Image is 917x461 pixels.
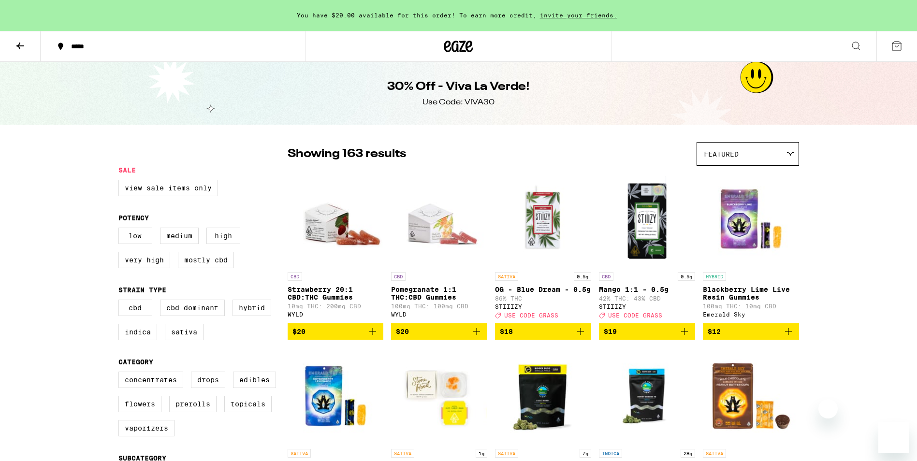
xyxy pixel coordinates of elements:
[391,272,406,281] p: CBD
[391,347,487,444] img: Stone Road - Sour Lemon Haze Sugar - 1g
[703,171,799,323] a: Open page for Blackberry Lime Live Resin Gummies from Emerald Sky
[391,171,487,323] a: Open page for Pomegranate 1:1 THC:CBD Gummies from WYLD
[118,420,175,436] label: Vaporizers
[118,228,152,244] label: Low
[118,180,218,196] label: View Sale Items Only
[495,286,591,293] p: OG - Blue Dream - 0.5g
[599,449,622,458] p: INDICA
[118,358,153,366] legend: Category
[391,303,487,309] p: 100mg THC: 100mg CBD
[165,324,204,340] label: Sativa
[495,171,591,323] a: Open page for OG - Blue Dream - 0.5g from STIIIZY
[288,171,384,267] img: WYLD - Strawberry 20:1 CBD:THC Gummies
[118,300,152,316] label: CBD
[288,171,384,323] a: Open page for Strawberry 20:1 CBD:THC Gummies from WYLD
[206,228,240,244] label: High
[878,422,909,453] iframe: Button to launch messaging window
[288,449,311,458] p: SATIVA
[599,171,695,323] a: Open page for Mango 1:1 - 0.5g from STIIIZY
[233,300,271,316] label: Hybrid
[495,171,591,267] img: STIIIZY - OG - Blue Dream - 0.5g
[703,272,726,281] p: HYBRID
[703,171,799,267] img: Emerald Sky - Blackberry Lime Live Resin Gummies
[495,347,591,444] img: Glass House - Lilac Diesel Smalls - 7g
[703,347,799,444] img: Emerald Sky - Sativa Peanut Butter Cups 10-Pack
[703,286,799,301] p: Blackberry Lime Live Resin Gummies
[178,252,234,268] label: Mostly CBD
[495,272,518,281] p: SATIVA
[604,328,617,335] span: $19
[678,272,695,281] p: 0.5g
[599,347,695,444] img: Glass House - Donny Burger #5 - 28g
[118,252,170,268] label: Very High
[599,323,695,340] button: Add to bag
[495,295,591,302] p: 86% THC
[288,303,384,309] p: 10mg THC: 200mg CBD
[703,323,799,340] button: Add to bag
[495,449,518,458] p: SATIVA
[599,295,695,302] p: 42% THC: 43% CBD
[574,272,591,281] p: 0.5g
[396,328,409,335] span: $20
[681,449,695,458] p: 28g
[599,286,695,293] p: Mango 1:1 - 0.5g
[118,286,166,294] legend: Strain Type
[704,150,739,158] span: Featured
[495,323,591,340] button: Add to bag
[476,449,487,458] p: 1g
[599,171,695,267] img: STIIIZY - Mango 1:1 - 0.5g
[288,311,384,317] div: WYLD
[537,12,621,18] span: invite your friends.
[391,286,487,301] p: Pomegranate 1:1 THC:CBD Gummies
[391,171,487,267] img: WYLD - Pomegranate 1:1 THC:CBD Gummies
[169,396,217,412] label: Prerolls
[387,79,530,95] h1: 30% Off - Viva La Verde!
[818,399,838,418] iframe: Close message
[288,286,384,301] p: Strawberry 20:1 CBD:THC Gummies
[422,97,495,108] div: Use Code: VIVA30
[599,303,695,310] div: STIIIZY
[580,449,591,458] p: 7g
[118,372,183,388] label: Concentrates
[118,396,161,412] label: Flowers
[118,324,157,340] label: Indica
[391,449,414,458] p: SATIVA
[391,323,487,340] button: Add to bag
[391,311,487,317] div: WYLD
[504,312,558,318] span: USE CODE GRASS
[297,12,537,18] span: You have $20.00 available for this order! To earn more credit,
[118,166,136,174] legend: Sale
[500,328,513,335] span: $18
[495,303,591,310] div: STIIIZY
[160,228,199,244] label: Medium
[118,214,149,222] legend: Potency
[703,449,726,458] p: SATIVA
[703,311,799,317] div: Emerald Sky
[288,323,384,340] button: Add to bag
[703,303,799,309] p: 100mg THC: 10mg CBD
[708,328,721,335] span: $12
[160,300,225,316] label: CBD Dominant
[288,146,406,162] p: Showing 163 results
[292,328,306,335] span: $20
[288,272,302,281] p: CBD
[608,312,662,318] span: USE CODE GRASS
[599,272,613,281] p: CBD
[288,347,384,444] img: Emerald Sky - Boysenberry Lemonade Live Resin Gummies
[224,396,272,412] label: Topicals
[233,372,276,388] label: Edibles
[191,372,225,388] label: Drops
